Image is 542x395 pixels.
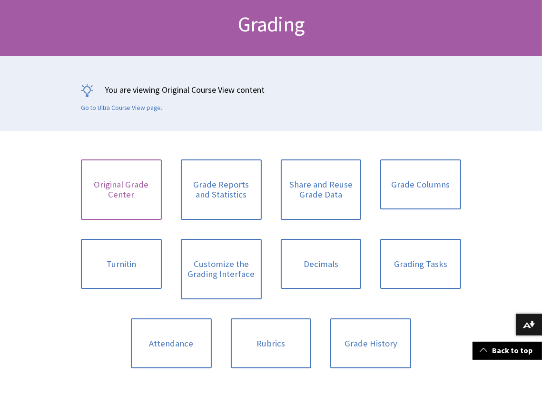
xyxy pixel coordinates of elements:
[81,239,162,289] a: Turnitin
[81,159,162,220] a: Original Grade Center
[181,239,262,299] a: Customize the Grading Interface
[238,11,304,37] span: Grading
[330,318,411,369] a: Grade History
[281,239,362,289] a: Decimals
[380,159,461,210] a: Grade Columns
[81,104,162,112] a: Go to Ultra Course View page.
[131,318,212,369] a: Attendance
[380,239,461,289] a: Grading Tasks
[281,159,362,220] a: Share and Reuse Grade Data
[81,84,461,96] p: You are viewing Original Course View content
[181,159,262,220] a: Grade Reports and Statistics
[231,318,312,369] a: Rubrics
[473,342,542,359] a: Back to top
